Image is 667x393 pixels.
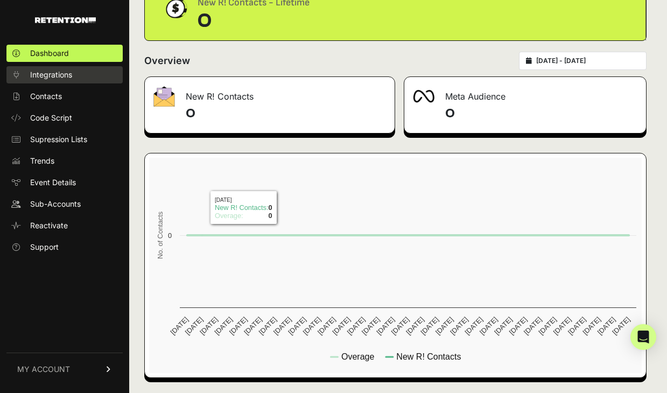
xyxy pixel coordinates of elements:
[404,315,425,336] text: [DATE]
[30,69,72,80] span: Integrations
[493,315,514,336] text: [DATE]
[30,177,76,188] span: Event Details
[6,45,123,62] a: Dashboard
[272,315,293,336] text: [DATE]
[145,77,395,109] div: New R! Contacts
[30,113,72,123] span: Code Script
[6,174,123,191] a: Event Details
[198,10,310,32] div: 0
[566,315,587,336] text: [DATE]
[286,315,307,336] text: [DATE]
[346,315,367,336] text: [DATE]
[30,134,87,145] span: Supression Lists
[186,105,386,122] h4: 0
[6,217,123,234] a: Reactivate
[257,315,278,336] text: [DATE]
[30,48,69,59] span: Dashboard
[6,88,123,105] a: Contacts
[6,66,123,83] a: Integrations
[341,352,374,361] text: Overage
[448,315,469,336] text: [DATE]
[30,156,54,166] span: Trends
[169,315,190,336] text: [DATE]
[360,315,381,336] text: [DATE]
[508,315,529,336] text: [DATE]
[434,315,455,336] text: [DATE]
[153,86,175,107] img: fa-envelope-19ae18322b30453b285274b1b8af3d052b27d846a4fbe8435d1a52b978f639a2.png
[213,315,234,336] text: [DATE]
[156,212,164,259] text: No. of Contacts
[6,131,123,148] a: Supression Lists
[413,90,434,103] img: fa-meta-2f981b61bb99beabf952f7030308934f19ce035c18b003e963880cc3fabeebb7.png
[35,17,96,23] img: Retention.com
[419,315,440,336] text: [DATE]
[228,315,249,336] text: [DATE]
[537,315,558,336] text: [DATE]
[331,315,352,336] text: [DATE]
[375,315,396,336] text: [DATE]
[30,199,81,209] span: Sub-Accounts
[30,220,68,231] span: Reactivate
[404,77,647,109] div: Meta Audience
[390,315,411,336] text: [DATE]
[184,315,205,336] text: [DATE]
[552,315,573,336] text: [DATE]
[630,324,656,350] div: Open Intercom Messenger
[522,315,543,336] text: [DATE]
[6,152,123,170] a: Trends
[17,364,70,375] span: MY ACCOUNT
[6,238,123,256] a: Support
[301,315,322,336] text: [DATE]
[478,315,499,336] text: [DATE]
[445,105,638,122] h4: 0
[30,91,62,102] span: Contacts
[198,315,219,336] text: [DATE]
[610,315,631,336] text: [DATE]
[168,231,172,240] text: 0
[6,353,123,385] a: MY ACCOUNT
[596,315,617,336] text: [DATE]
[396,352,461,361] text: New R! Contacts
[6,195,123,213] a: Sub-Accounts
[316,315,337,336] text: [DATE]
[581,315,602,336] text: [DATE]
[6,109,123,127] a: Code Script
[242,315,263,336] text: [DATE]
[144,53,190,68] h2: Overview
[464,315,485,336] text: [DATE]
[30,242,59,252] span: Support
